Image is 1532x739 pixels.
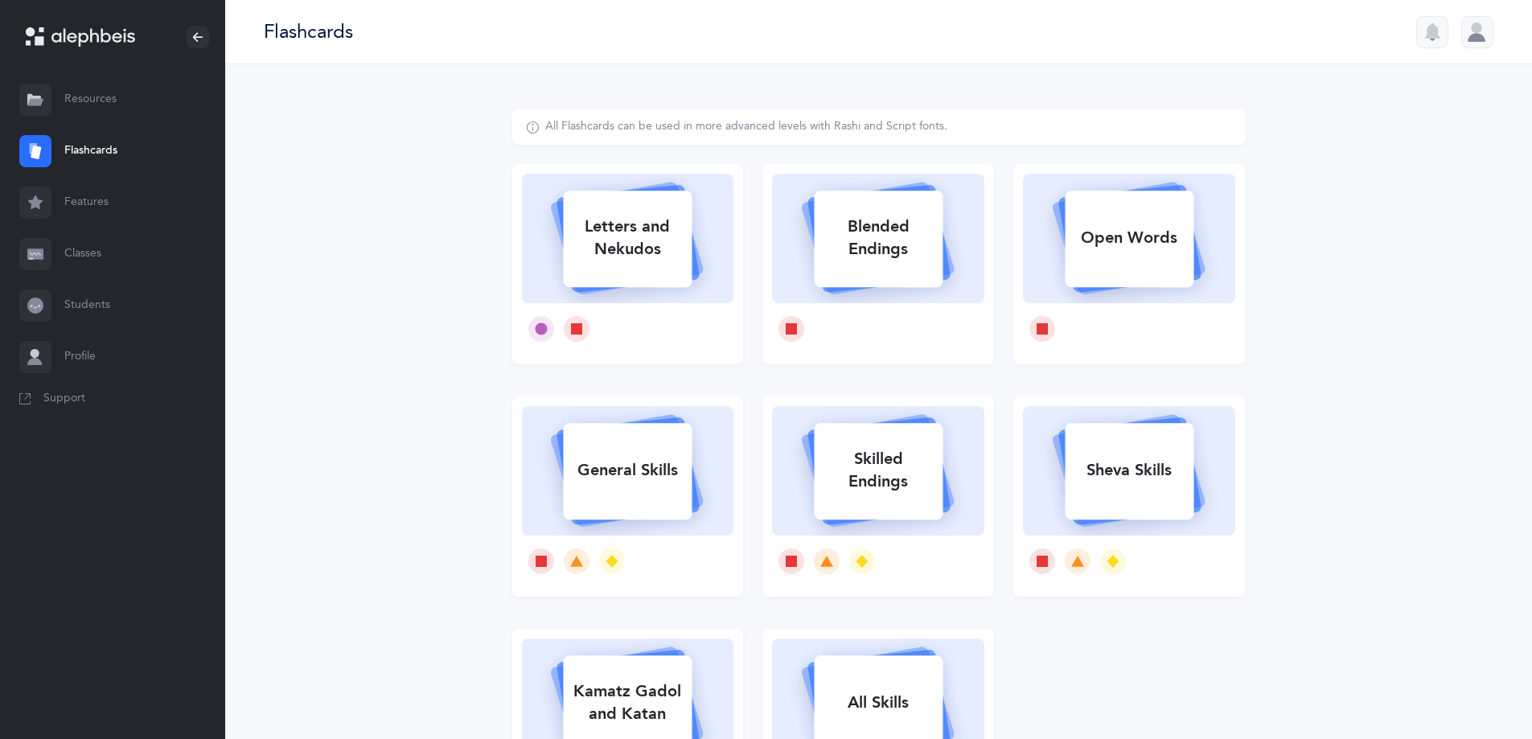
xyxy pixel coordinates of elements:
[814,206,943,270] div: Blended Endings
[43,391,85,407] span: Support
[545,119,947,135] div: All Flashcards can be used in more advanced levels with Rashi and Script fonts.
[814,438,943,503] div: Skilled Endings
[814,682,943,724] div: All Skills
[1065,450,1193,491] div: Sheva Skills
[563,206,692,270] div: Letters and Nekudos
[264,18,353,45] div: Flashcards
[563,671,692,735] div: Kamatz Gadol and Katan
[563,450,692,491] div: General Skills
[1065,217,1193,259] div: Open Words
